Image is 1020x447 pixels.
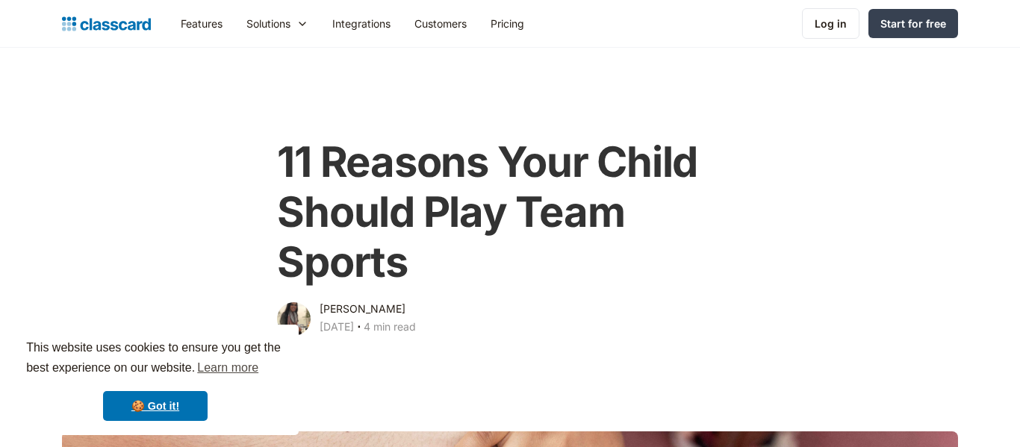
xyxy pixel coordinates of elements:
[246,16,290,31] div: Solutions
[277,137,742,288] h1: 11 Reasons Your Child Should Play Team Sports
[364,318,416,336] div: 4 min read
[354,318,364,339] div: ‧
[880,16,946,31] div: Start for free
[815,16,847,31] div: Log in
[802,8,859,39] a: Log in
[868,9,958,38] a: Start for free
[103,391,208,421] a: dismiss cookie message
[402,7,479,40] a: Customers
[169,7,234,40] a: Features
[479,7,536,40] a: Pricing
[320,300,405,318] div: [PERSON_NAME]
[234,7,320,40] div: Solutions
[12,325,299,435] div: cookieconsent
[195,357,261,379] a: learn more about cookies
[26,339,284,379] span: This website uses cookies to ensure you get the best experience on our website.
[62,13,151,34] a: Logo
[320,318,354,336] div: [DATE]
[320,7,402,40] a: Integrations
